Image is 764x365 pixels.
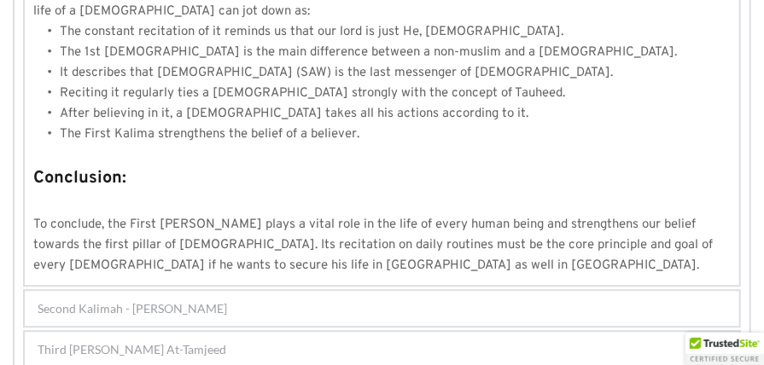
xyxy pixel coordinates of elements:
span: After believing in it, a [DEMOGRAPHIC_DATA] takes all his actions according to it. [60,106,528,122]
span: Second Kalimah - [PERSON_NAME] [38,299,227,317]
span: The constant recitation of it reminds us that our lord is just He, [DEMOGRAPHIC_DATA]. [60,24,563,40]
span: The First Kalima strengthens the belief of a believer. [60,126,359,142]
span: Third [PERSON_NAME] At-Tamjeed [38,340,226,358]
strong: Conclusion: [33,167,126,189]
span: Reciting it regularly ties a [DEMOGRAPHIC_DATA] strongly with the concept of Tauheed. [60,85,565,101]
div: TrustedSite Certified [685,333,764,365]
span: It describes that [DEMOGRAPHIC_DATA] (SAW) is the last messenger of [DEMOGRAPHIC_DATA]. [60,65,613,81]
span: The 1st [DEMOGRAPHIC_DATA] is the main difference between a non-muslim and a [DEMOGRAPHIC_DATA]. [60,44,677,61]
span: To conclude, the First [PERSON_NAME] plays a vital role in the life of every human being and stre... [33,217,716,274]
